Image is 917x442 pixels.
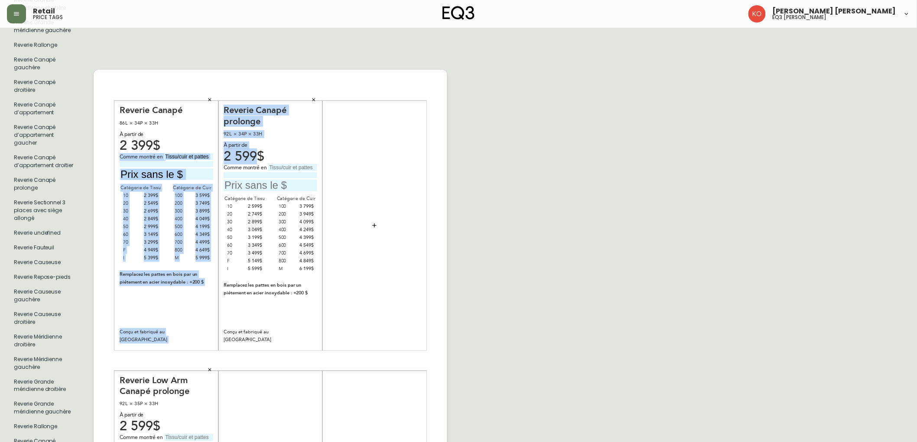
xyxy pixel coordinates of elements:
[175,239,192,246] div: 700
[141,207,159,215] div: 2 699$
[227,226,245,234] div: 40
[192,207,210,215] div: 3 899$
[227,218,245,226] div: 30
[227,249,245,257] div: 70
[171,184,213,192] div: Catégorie de Cuir
[296,257,314,265] div: 4 849$
[141,246,159,254] div: 4 949$
[7,240,83,255] li: Grand format pendre marque
[7,173,83,195] li: Grand format pendre marque
[7,352,83,374] li: Grand format pendre marque
[7,38,83,52] li: Grand format pendre marque
[227,210,245,218] div: 20
[296,226,314,234] div: 4 249$
[120,271,213,286] div: Remplacez les pattes en bois par un piétement en acier inoxydable : +200 $
[120,412,213,419] div: À partir de
[175,200,192,207] div: 200
[245,249,263,257] div: 3 499$
[279,249,296,257] div: 700
[192,215,210,223] div: 4 049$
[245,265,263,273] div: 5 599$
[141,215,159,223] div: 2 849$
[7,307,83,329] li: Grand format pendre marque
[748,5,766,23] img: 9beb5e5239b23ed26e0d832b1b8f6f2a
[123,231,141,239] div: 60
[224,142,317,149] div: À partir de
[33,8,55,15] span: Retail
[192,223,210,231] div: 4 199$
[279,210,296,218] div: 200
[7,75,83,97] li: Reverie Canapé droitière
[120,434,164,442] span: Comme montré en
[164,153,213,160] input: Tissu/cuir et pattes
[120,131,213,139] div: À partir de
[120,142,213,150] div: 2 399$
[245,218,263,226] div: 2 899$
[224,164,268,172] span: Comme montré en
[7,97,83,120] li: Grand format pendre marque
[175,246,192,254] div: 800
[120,423,213,431] div: 2 599$
[224,153,317,161] div: 2 599$
[245,234,263,242] div: 3 199$
[245,257,263,265] div: 5 149$
[123,200,141,207] div: 20
[175,223,192,231] div: 500
[245,226,263,234] div: 3 049$
[7,419,83,434] li: Grand format pendre marque
[120,169,213,181] input: Prix sans le $
[7,120,83,150] li: Grand format pendre marque
[245,242,263,249] div: 3 349$
[7,52,83,75] li: Grand format pendre marque
[141,223,159,231] div: 2 999$
[7,195,83,226] li: Grand format pendre marque
[296,210,314,218] div: 3 949$
[279,257,296,265] div: 800
[192,231,210,239] div: 4 349$
[192,200,210,207] div: 3 749$
[7,226,83,240] li: Grand format pendre marque
[224,105,317,127] div: Reverie Canapé prolonge
[268,164,317,171] input: Tissu/cuir et pattes
[7,374,83,397] li: Grand format pendre marque
[141,239,159,246] div: 3 299$
[141,200,159,207] div: 2 549$
[279,218,296,226] div: 300
[123,223,141,231] div: 50
[175,231,192,239] div: 600
[192,246,210,254] div: 4 649$
[227,203,245,210] div: 10
[120,119,213,127] div: 86L × 34P × 33H
[224,130,317,138] div: 92L × 34P × 33H
[123,192,141,200] div: 10
[279,265,296,273] div: M
[296,249,314,257] div: 4 699$
[120,375,213,397] div: Reverie Low Arm Canapé prolonge
[7,150,83,173] li: Grand format pendre marque
[227,234,245,242] div: 50
[141,192,159,200] div: 2 399$
[175,192,192,200] div: 100
[442,6,475,20] img: logo
[224,180,317,191] input: Prix sans le $
[7,397,83,419] li: Grand format pendre marque
[7,329,83,352] li: Grand format pendre marque
[7,284,83,307] li: Grand format pendre marque
[296,203,314,210] div: 3 799$
[773,8,896,15] span: [PERSON_NAME] [PERSON_NAME]
[224,195,266,203] div: Catégorie de Tissu
[141,254,159,262] div: 5 399$
[224,328,317,344] div: Conçu et fabriqué au [GEOGRAPHIC_DATA]
[296,218,314,226] div: 4 099$
[192,239,210,246] div: 4 499$
[245,210,263,218] div: 2 749$
[192,192,210,200] div: 3 599$
[279,203,296,210] div: 100
[175,215,192,223] div: 400
[123,254,141,262] div: I
[120,328,213,344] div: Conçu et fabriqué au [GEOGRAPHIC_DATA]
[279,234,296,242] div: 500
[33,15,63,20] h5: price tags
[224,281,317,297] div: Remplacez les pattes en bois par un piétement en acier inoxydable : +200 $
[123,246,141,254] div: F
